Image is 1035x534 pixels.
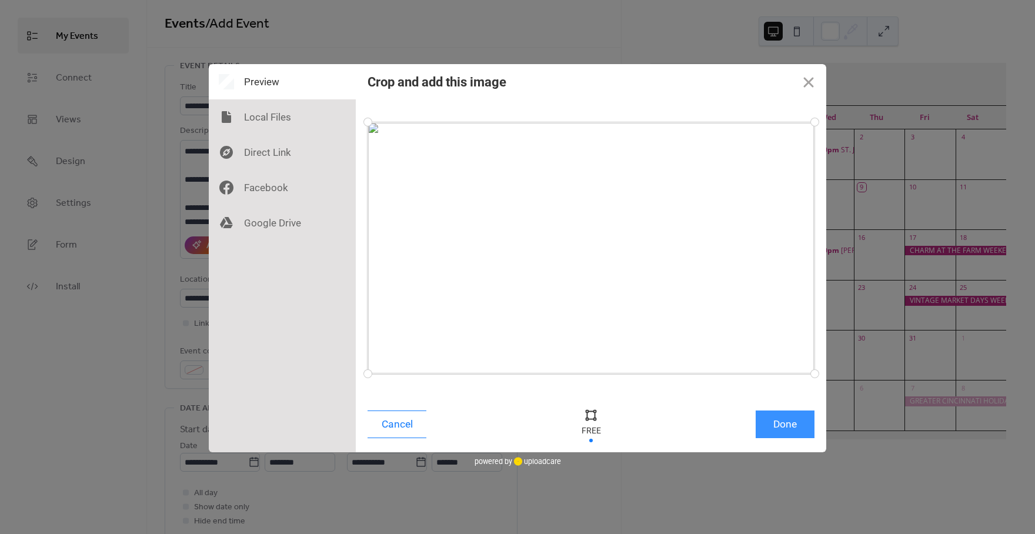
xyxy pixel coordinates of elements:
[209,170,356,205] div: Facebook
[209,205,356,241] div: Google Drive
[209,99,356,135] div: Local Files
[791,64,826,99] button: Close
[756,410,814,438] button: Done
[209,64,356,99] div: Preview
[512,457,561,466] a: uploadcare
[475,452,561,470] div: powered by
[368,410,426,438] button: Cancel
[368,75,506,89] div: Crop and add this image
[209,135,356,170] div: Direct Link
